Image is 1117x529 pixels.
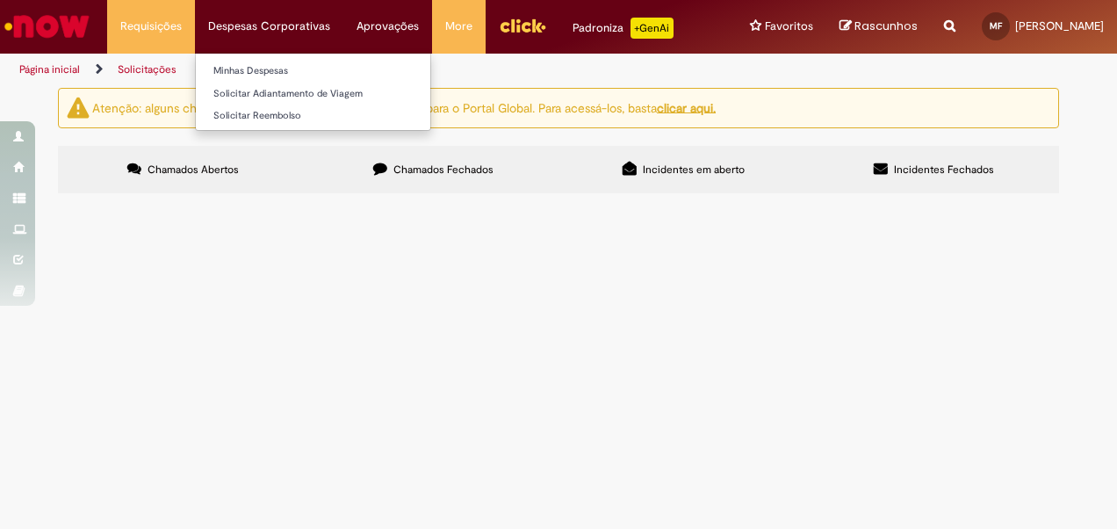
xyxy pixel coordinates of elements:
[573,18,674,39] div: Padroniza
[195,53,431,131] ul: Despesas Corporativas
[357,18,419,35] span: Aprovações
[13,54,731,86] ul: Trilhas de página
[854,18,918,34] span: Rascunhos
[765,18,813,35] span: Favoritos
[894,163,994,177] span: Incidentes Fechados
[657,99,716,115] a: clicar aqui.
[499,12,546,39] img: click_logo_yellow_360x200.png
[445,18,472,35] span: More
[990,20,1002,32] span: MF
[1015,18,1104,33] span: [PERSON_NAME]
[196,84,430,104] a: Solicitar Adiantamento de Viagem
[120,18,182,35] span: Requisições
[840,18,918,35] a: Rascunhos
[643,163,745,177] span: Incidentes em aberto
[208,18,330,35] span: Despesas Corporativas
[19,62,80,76] a: Página inicial
[196,62,430,81] a: Minhas Despesas
[92,99,716,115] ng-bind-html: Atenção: alguns chamados relacionados a T.I foram migrados para o Portal Global. Para acessá-los,...
[393,163,494,177] span: Chamados Fechados
[148,163,239,177] span: Chamados Abertos
[631,18,674,39] p: +GenAi
[196,106,430,126] a: Solicitar Reembolso
[2,9,92,44] img: ServiceNow
[118,62,177,76] a: Solicitações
